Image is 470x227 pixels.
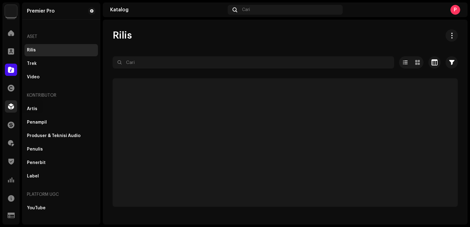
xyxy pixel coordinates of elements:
[24,187,98,202] re-a-nav-header: Platform UGC
[27,120,47,125] div: Penampil
[27,48,36,53] div: Rilis
[113,29,132,42] span: Rilis
[242,7,250,12] span: Cari
[27,174,39,179] div: Label
[24,130,98,142] re-m-nav-item: Produser & Teknisi Audio
[27,147,43,152] div: Penulis
[24,170,98,182] re-m-nav-item: Label
[27,9,55,13] div: Premier Pro
[24,143,98,155] re-m-nav-item: Penulis
[24,29,98,44] re-a-nav-header: Aset
[5,5,17,17] img: 64f15ab7-a28a-4bb5-a164-82594ec98160
[27,75,39,80] div: Video
[24,88,98,103] re-a-nav-header: Kontributor
[27,61,37,66] div: Trek
[24,58,98,70] re-m-nav-item: Trek
[24,202,98,214] re-m-nav-item: YouTube
[110,7,225,12] div: Katalog
[27,133,80,138] div: Produser & Teknisi Audio
[24,44,98,56] re-m-nav-item: Rilis
[27,206,46,210] div: YouTube
[27,106,37,111] div: Artis
[24,116,98,128] re-m-nav-item: Penampil
[113,56,394,69] input: Cari
[24,71,98,83] re-m-nav-item: Video
[27,160,46,165] div: Penerbit
[450,5,460,15] div: P
[24,103,98,115] re-m-nav-item: Artis
[24,157,98,169] re-m-nav-item: Penerbit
